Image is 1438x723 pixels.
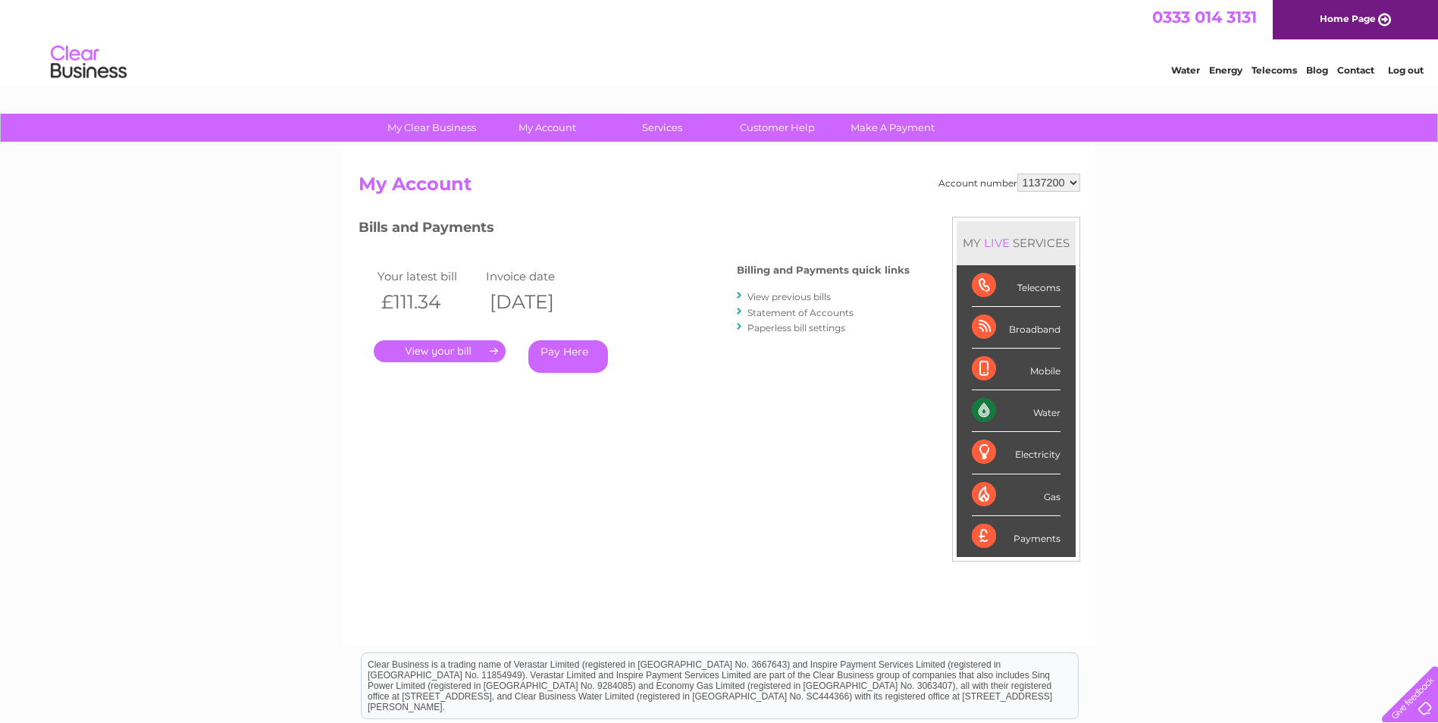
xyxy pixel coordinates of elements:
[362,8,1078,74] div: Clear Business is a trading name of Verastar Limited (registered in [GEOGRAPHIC_DATA] No. 3667643...
[747,322,845,333] a: Paperless bill settings
[972,432,1060,474] div: Electricity
[359,174,1080,202] h2: My Account
[369,114,494,142] a: My Clear Business
[50,39,127,86] img: logo.png
[972,307,1060,349] div: Broadband
[484,114,609,142] a: My Account
[359,217,910,243] h3: Bills and Payments
[374,340,506,362] a: .
[1306,64,1328,76] a: Blog
[1152,8,1257,27] a: 0333 014 3131
[972,474,1060,516] div: Gas
[1171,64,1200,76] a: Water
[747,291,831,302] a: View previous bills
[600,114,725,142] a: Services
[972,265,1060,307] div: Telecoms
[830,114,955,142] a: Make A Payment
[981,236,1013,250] div: LIVE
[972,349,1060,390] div: Mobile
[737,264,910,276] h4: Billing and Payments quick links
[715,114,840,142] a: Customer Help
[747,307,854,318] a: Statement of Accounts
[482,286,591,318] th: [DATE]
[957,221,1076,264] div: MY SERVICES
[972,516,1060,557] div: Payments
[972,390,1060,432] div: Water
[528,340,608,373] a: Pay Here
[1337,64,1374,76] a: Contact
[1209,64,1242,76] a: Energy
[1252,64,1297,76] a: Telecoms
[374,266,483,286] td: Your latest bill
[1388,64,1424,76] a: Log out
[938,174,1080,192] div: Account number
[374,286,483,318] th: £111.34
[482,266,591,286] td: Invoice date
